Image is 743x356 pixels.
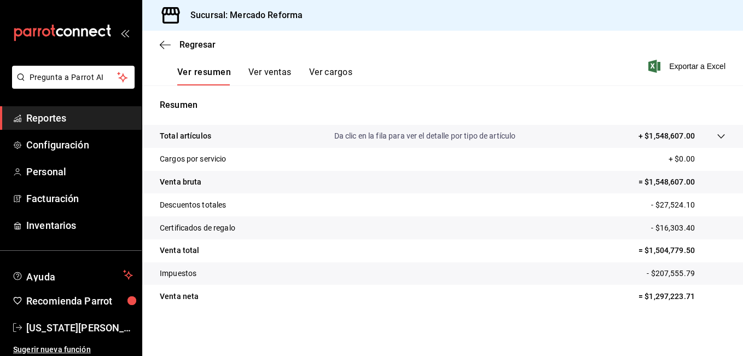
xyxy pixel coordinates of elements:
[30,72,118,83] span: Pregunta a Parrot AI
[160,222,235,234] p: Certificados de regalo
[160,99,725,112] p: Resumen
[638,176,725,188] p: = $1,548,607.00
[638,130,695,142] p: + $1,548,607.00
[651,199,725,211] p: - $27,524.10
[638,291,725,302] p: = $1,297,223.71
[160,130,211,142] p: Total artículos
[13,344,133,355] span: Sugerir nueva función
[182,9,303,22] h3: Sucursal: Mercado Reforma
[26,320,133,335] span: [US_STATE][PERSON_NAME]
[26,294,133,308] span: Recomienda Parrot
[177,67,231,85] button: Ver resumen
[177,67,352,85] div: navigation tabs
[160,153,227,165] p: Cargos por servicio
[669,153,725,165] p: + $0.00
[120,28,129,37] button: open_drawer_menu
[160,245,199,256] p: Venta total
[248,67,292,85] button: Ver ventas
[26,218,133,233] span: Inventarios
[26,268,119,282] span: Ayuda
[160,291,199,302] p: Venta neta
[179,39,216,50] span: Regresar
[12,66,135,89] button: Pregunta a Parrot AI
[651,222,725,234] p: - $16,303.40
[638,245,725,256] p: = $1,504,779.50
[8,79,135,91] a: Pregunta a Parrot AI
[334,130,516,142] p: Da clic en la fila para ver el detalle por tipo de artículo
[26,111,133,125] span: Reportes
[647,268,725,279] p: - $207,555.79
[26,164,133,179] span: Personal
[651,60,725,73] button: Exportar a Excel
[160,176,201,188] p: Venta bruta
[160,39,216,50] button: Regresar
[160,268,196,279] p: Impuestos
[26,191,133,206] span: Facturación
[26,137,133,152] span: Configuración
[309,67,353,85] button: Ver cargos
[160,199,226,211] p: Descuentos totales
